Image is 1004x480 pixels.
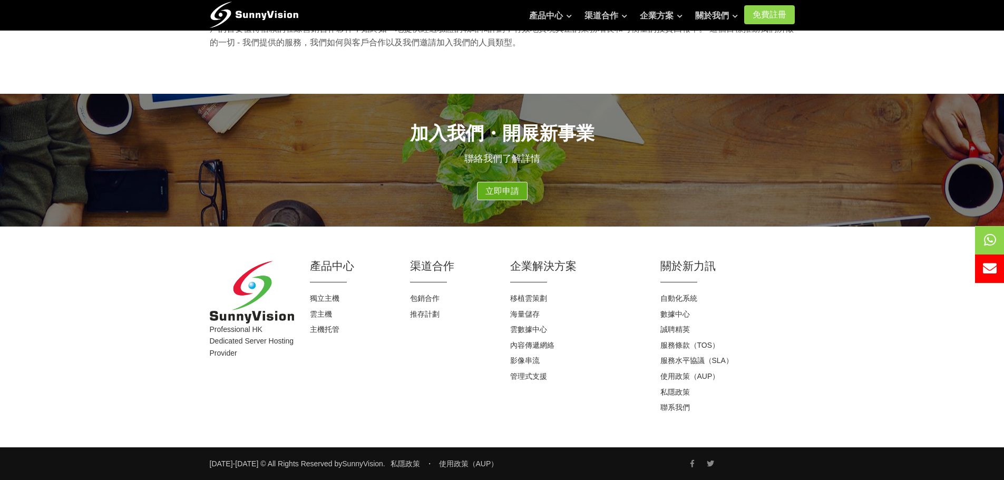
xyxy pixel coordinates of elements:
a: 私隱政策 [660,388,690,396]
a: 雲主機 [310,310,332,318]
a: 渠道合作 [584,5,627,26]
a: 雲數據中心 [510,325,547,334]
a: 企業方案 [640,5,683,26]
small: [DATE]-[DATE] © All Rights Reserved by . [210,458,385,469]
span: ・ [426,459,433,468]
a: 移植雲策劃 [510,294,547,302]
h2: 企業解決方案 [510,258,645,273]
a: 關於我們 [695,5,738,26]
a: 聯系我們 [660,403,690,412]
h2: 渠道合作 [410,258,494,273]
a: SunnyVision [342,459,383,468]
h2: 關於新力訊 [660,258,795,273]
a: 數據中心 [660,310,690,318]
a: 服務水平協議（SLA） [660,356,733,365]
a: 立即申請 [477,182,528,201]
a: 誠聘精英 [660,325,690,334]
a: 影像串流 [510,356,540,365]
a: 主機托管 [310,325,339,334]
p: 聯絡我們了解詳情 [210,151,795,166]
a: 產品中心 [529,5,572,26]
img: SunnyVision Limited [210,261,294,324]
a: 自動化系統 [660,294,697,302]
a: 海量儲存 [510,310,540,318]
a: 獨立主機 [310,294,339,302]
a: 使用政策（AUP） [660,372,720,380]
a: 服務條款（TOS） [660,341,720,349]
a: 推存計劃 [410,310,440,318]
div: Professional HK Dedicated Server Hosting Provider [202,261,302,415]
a: 私隱政策 [391,459,420,468]
a: 管理式支援 [510,372,547,380]
a: 使用政策（AUP） [439,459,499,468]
h2: 產品中心 [310,258,394,273]
a: 免費註冊 [744,5,795,24]
a: 內容傳遞網絡 [510,341,554,349]
a: 包銷合作 [410,294,440,302]
h2: 加入我們・開展新事業 [210,120,795,146]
